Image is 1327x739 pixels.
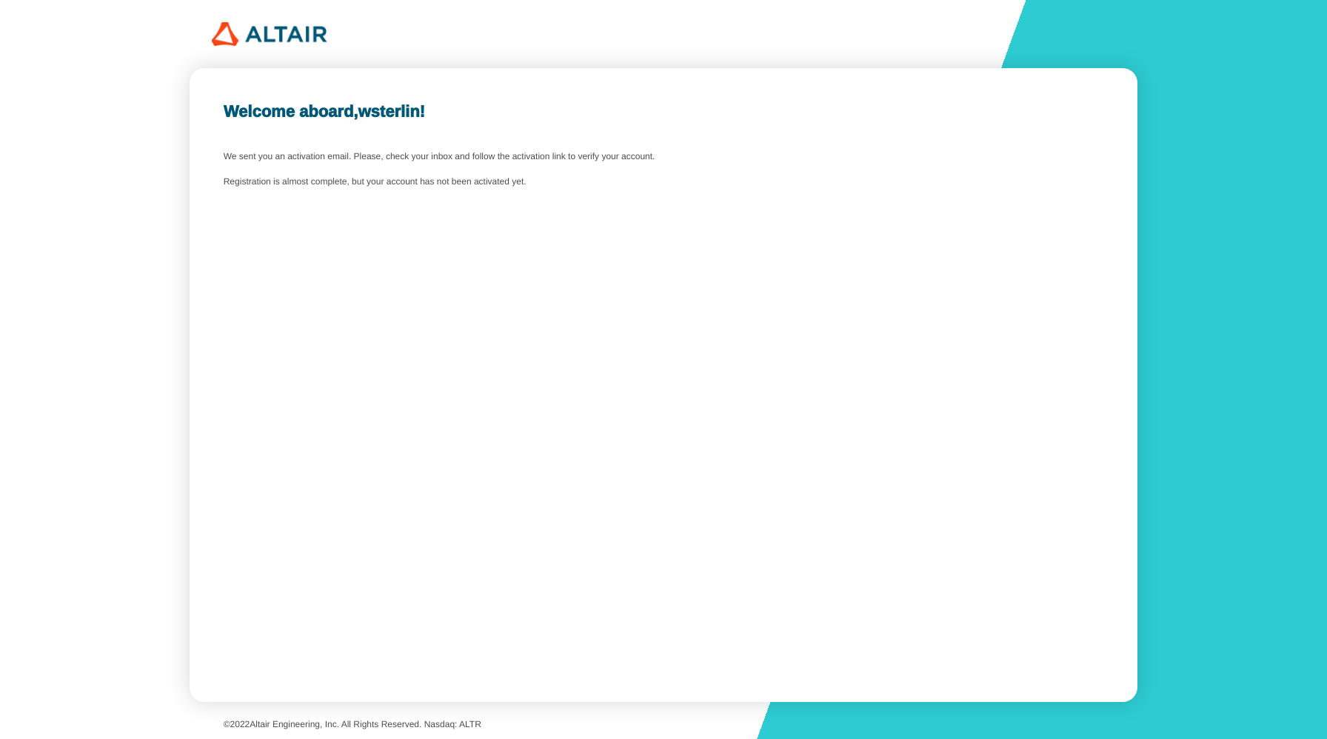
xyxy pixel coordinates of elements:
p: © Altair Engineering, Inc. All Rights Reserved. Nasdaq: ALTR [224,720,1104,730]
unity-typography: Welcome aboard, ! [224,102,1104,121]
unity-typography: We sent you an activation email. Please, check your inbox and follow the activation link to verif... [224,152,1104,162]
img: 320px-Altair_logo.png [212,22,327,46]
span: 2022 [230,719,250,729]
b: wsterlin [358,102,419,121]
unity-typography: Registration is almost complete, but your account has not been activated yet. [224,177,1104,187]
